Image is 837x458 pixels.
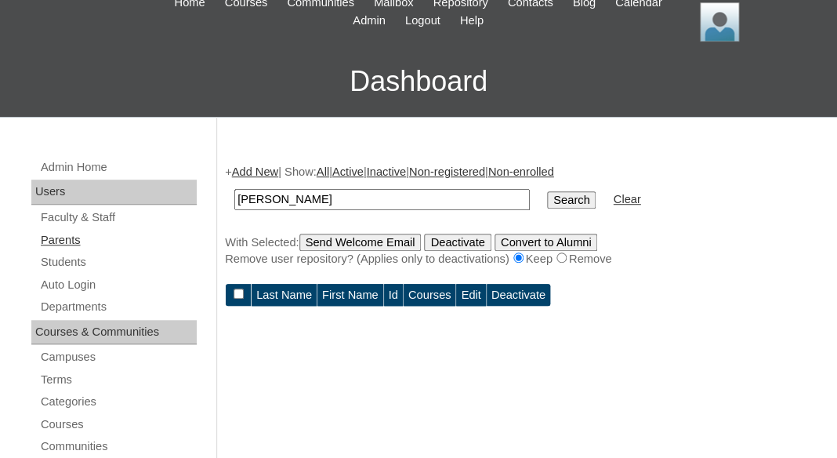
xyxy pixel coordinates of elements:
[404,284,456,307] td: Courses
[39,208,197,227] a: Faculty & Staff
[39,158,197,177] a: Admin Home
[353,12,386,30] span: Admin
[547,191,596,209] input: Search
[31,180,197,205] div: Users
[456,284,485,307] td: Edit
[234,189,530,210] input: Search
[409,165,485,178] a: Non-registered
[613,193,640,205] a: Clear
[317,165,329,178] a: All
[332,165,364,178] a: Active
[39,231,197,250] a: Parents
[225,251,821,267] div: Remove user repository? (Applies only to deactivations) Keep Remove
[488,165,554,178] a: Non-enrolled
[225,234,821,267] div: With Selected:
[405,12,440,30] span: Logout
[317,284,383,307] td: First Name
[39,297,197,317] a: Departments
[39,253,197,272] a: Students
[397,12,448,30] a: Logout
[232,165,278,178] a: Add New
[452,12,491,30] a: Help
[384,284,403,307] td: Id
[345,12,393,30] a: Admin
[367,165,407,178] a: Inactive
[225,164,821,267] div: + | Show: | | | |
[8,46,829,117] h3: Dashboard
[460,12,484,30] span: Help
[39,275,197,295] a: Auto Login
[39,437,197,456] a: Communities
[299,234,422,251] input: Send Welcome Email
[252,284,317,307] td: Last Name
[39,415,197,434] a: Courses
[700,2,739,42] img: Thomas Lambert
[424,234,491,251] input: Deactivate
[487,284,550,307] td: Deactivate
[39,370,197,390] a: Terms
[31,320,197,345] div: Courses & Communities
[39,392,197,412] a: Categories
[39,347,197,367] a: Campuses
[495,234,598,251] input: Convert to Alumni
